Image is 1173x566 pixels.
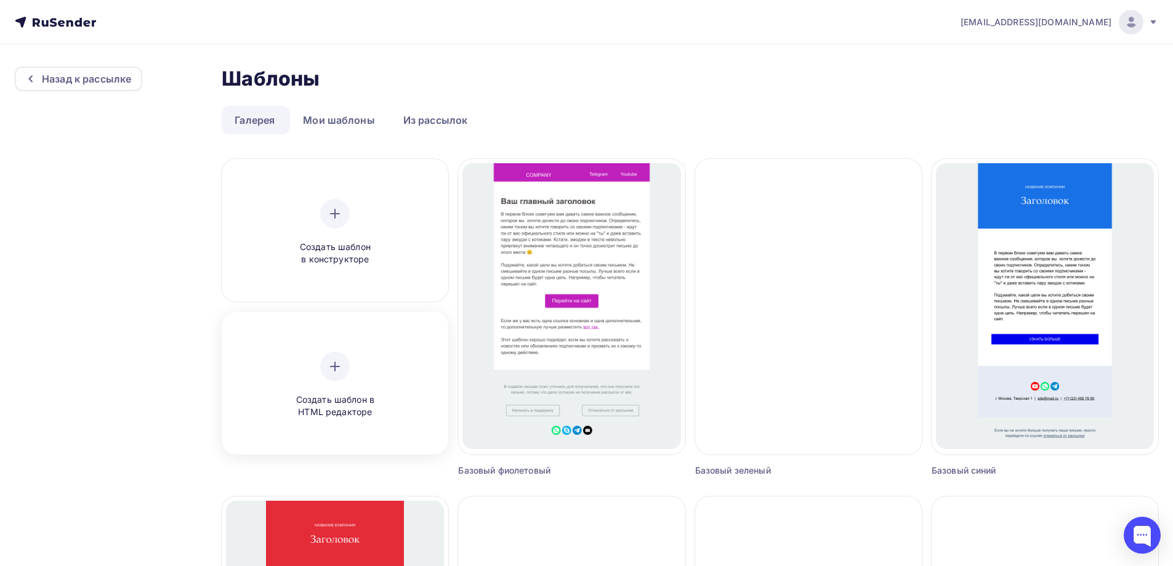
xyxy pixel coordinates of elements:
[290,106,388,134] a: Мои шаблоны
[932,464,1102,477] div: Базовый синий
[390,106,481,134] a: Из рассылок
[961,10,1158,34] a: [EMAIL_ADDRESS][DOMAIN_NAME]
[458,464,628,477] div: Базовый фиолетовый
[961,16,1111,28] span: [EMAIL_ADDRESS][DOMAIN_NAME]
[42,71,131,86] div: Назад к рассылке
[222,67,320,91] h2: Шаблоны
[276,394,393,419] span: Создать шаблон в HTML редакторе
[222,106,288,134] a: Галерея
[695,464,865,477] div: Базовый зеленый
[276,241,393,266] span: Создать шаблон в конструкторе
